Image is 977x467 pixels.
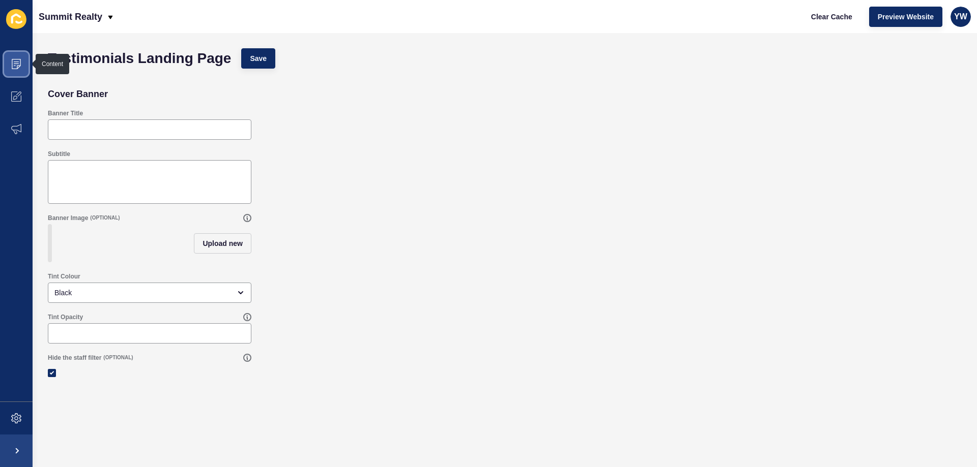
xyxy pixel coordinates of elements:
label: Tint Opacity [48,313,83,321]
span: Clear Cache [811,12,852,22]
button: Save [241,48,275,69]
button: Preview Website [869,7,942,27]
label: Subtitle [48,150,70,158]
span: (OPTIONAL) [90,214,120,222]
div: Content [42,60,63,68]
span: Preview Website [878,12,934,22]
label: Tint Colour [48,272,80,281]
p: Summit Realty [39,4,102,29]
span: Upload new [203,238,243,248]
button: Clear Cache [802,7,861,27]
h2: Cover Banner [48,89,108,99]
span: (OPTIONAL) [103,354,133,361]
span: Save [250,53,267,64]
button: Upload new [194,233,251,254]
label: Banner Image [48,214,88,222]
h1: Testimonials Landing Page [48,53,231,64]
span: YW [954,12,967,22]
label: Hide the staff filter [48,354,101,362]
div: open menu [48,283,251,303]
label: Banner Title [48,109,83,117]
